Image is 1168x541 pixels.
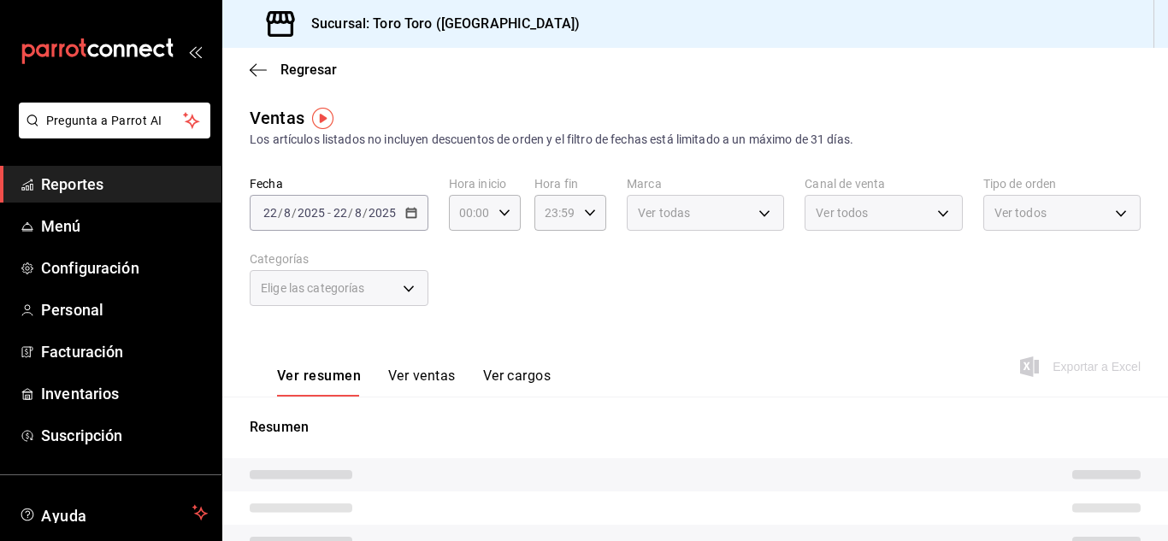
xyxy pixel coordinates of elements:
[534,178,606,190] label: Hora fin
[627,178,784,190] label: Marca
[41,382,208,405] span: Inventarios
[250,105,304,131] div: Ventas
[261,279,365,297] span: Elige las categorías
[805,178,962,190] label: Canal de venta
[983,178,1141,190] label: Tipo de orden
[816,204,868,221] span: Ver todos
[277,368,361,397] button: Ver resumen
[292,206,297,220] span: /
[278,206,283,220] span: /
[638,204,690,221] span: Ver todas
[19,103,210,138] button: Pregunta a Parrot AI
[298,14,580,34] h3: Sucursal: Toro Toro ([GEOGRAPHIC_DATA])
[250,417,1141,438] p: Resumen
[188,44,202,58] button: open_drawer_menu
[41,340,208,363] span: Facturación
[12,124,210,142] a: Pregunta a Parrot AI
[368,206,397,220] input: ----
[41,298,208,321] span: Personal
[250,62,337,78] button: Regresar
[280,62,337,78] span: Regresar
[449,178,521,190] label: Hora inicio
[41,256,208,279] span: Configuración
[297,206,326,220] input: ----
[41,503,186,523] span: Ayuda
[41,215,208,238] span: Menú
[46,112,184,130] span: Pregunta a Parrot AI
[348,206,353,220] span: /
[327,206,331,220] span: -
[354,206,363,220] input: --
[41,424,208,447] span: Suscripción
[363,206,368,220] span: /
[263,206,278,220] input: --
[483,368,552,397] button: Ver cargos
[41,173,208,196] span: Reportes
[277,368,551,397] div: navigation tabs
[250,131,1141,149] div: Los artículos listados no incluyen descuentos de orden y el filtro de fechas está limitado a un m...
[250,253,428,265] label: Categorías
[312,108,333,129] img: Tooltip marker
[333,206,348,220] input: --
[283,206,292,220] input: --
[250,178,428,190] label: Fecha
[994,204,1047,221] span: Ver todos
[388,368,456,397] button: Ver ventas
